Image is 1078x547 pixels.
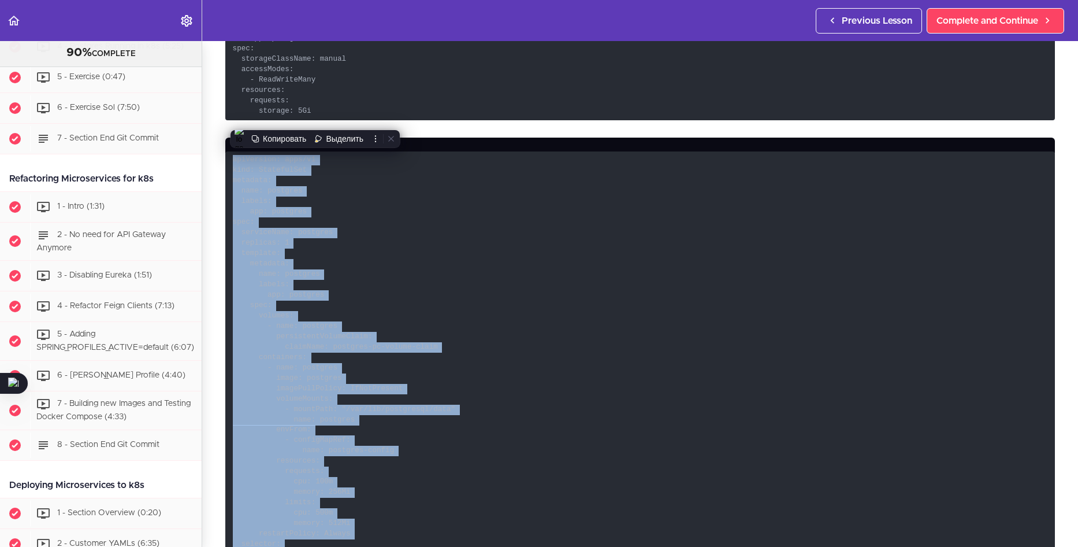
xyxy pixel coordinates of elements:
[936,14,1038,28] span: Complete and Continue
[57,371,185,379] span: 6 - [PERSON_NAME] Profile (4:40)
[57,134,159,142] span: 7 - Section End Git Commit
[14,46,187,61] div: COMPLETE
[57,509,161,517] span: 1 - Section Overview (0:20)
[57,302,174,311] span: 4 - Refactor Feign Clients (7:13)
[842,14,912,28] span: Previous Lesson
[57,73,125,81] span: 5 - Exercise (0:47)
[57,441,159,449] span: 8 - Section End Git Commit
[57,104,140,112] span: 6 - Exercise Sol (7:50)
[180,14,194,28] svg: Settings Menu
[57,202,105,210] span: 1 - Intro (1:31)
[57,272,152,280] span: 3 - Disabling Eureka (1:51)
[816,8,922,34] a: Previous Lesson
[7,14,21,28] svg: Back to course curriculum
[927,8,1064,34] a: Complete and Continue
[36,400,191,421] span: 7 - Building new Images and Testing Docker Compose (4:33)
[66,47,92,58] span: 90%
[225,138,1055,153] div: text
[36,231,166,252] span: 2 - No need for API Gateway Anymore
